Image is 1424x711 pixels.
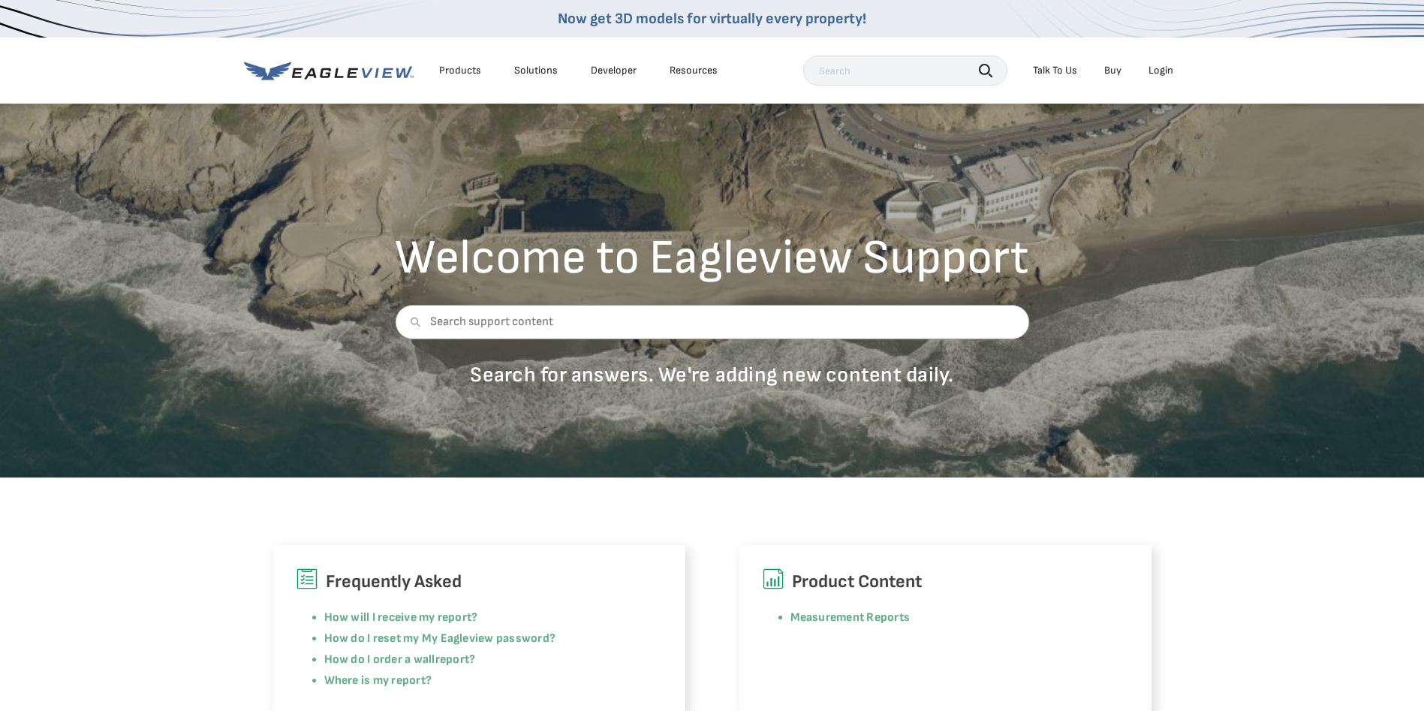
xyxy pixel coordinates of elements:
[395,234,1029,282] h2: Welcome to Eagleview Support
[670,64,718,77] div: Resources
[435,652,469,667] a: report
[469,652,475,667] a: ?
[324,610,478,625] a: How will I receive my report?
[762,568,1129,596] h6: Product Content
[324,673,432,688] a: Where is my report?
[591,64,637,77] a: Developer
[296,568,663,596] h6: Frequently Asked
[514,64,558,77] div: Solutions
[790,610,911,625] a: Measurement Reports
[395,305,1029,339] input: Search support content
[1033,64,1077,77] div: Talk To Us
[1149,64,1173,77] div: Login
[324,631,556,646] a: How do I reset my My Eagleview password?
[395,362,1029,388] p: Search for answers. We're adding new content daily.
[439,64,481,77] div: Products
[803,56,1007,86] input: Search
[324,652,435,667] a: How do I order a wall
[558,10,866,28] a: Now get 3D models for virtually every property!
[1104,64,1121,77] a: Buy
